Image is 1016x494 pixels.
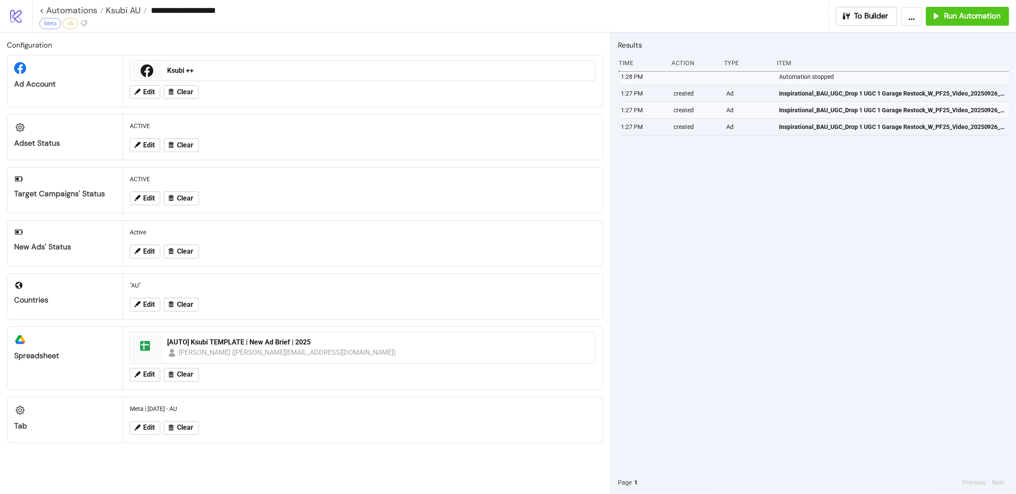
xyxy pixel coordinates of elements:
[126,118,599,134] div: ACTIVE
[63,18,78,29] div: v5
[104,6,147,15] a: Ksubi AU
[620,119,667,135] div: 1:27 PM
[167,338,590,347] div: [AUTO] Ksubi TEMPLATE | New Ad Brief | 2025
[926,7,1009,26] button: Run Automation
[778,69,1011,85] div: Automation stopped
[776,55,1009,71] div: Item
[164,421,199,435] button: Clear
[177,248,193,255] span: Clear
[673,85,719,102] div: created
[143,248,155,255] span: Edit
[130,85,160,99] button: Edit
[620,102,667,118] div: 1:27 PM
[901,7,923,26] button: ...
[130,298,160,311] button: Edit
[164,298,199,311] button: Clear
[126,277,599,293] div: "AU"
[671,55,717,71] div: Action
[723,55,770,71] div: Type
[779,105,1005,115] span: Inspirational_BAU_UGC_Drop 1 UGC 1 Garage Restock_W_PF25_Video_20250926_AU
[39,6,104,15] a: < Automations
[130,192,160,205] button: Edit
[725,119,772,135] div: Ad
[143,371,155,378] span: Edit
[164,85,199,99] button: Clear
[143,88,155,96] span: Edit
[104,5,141,16] span: Ksubi AU
[177,88,193,96] span: Clear
[130,368,160,382] button: Edit
[14,351,116,361] div: Spreadsheet
[167,66,590,75] div: Ksubi ++
[14,189,116,199] div: Target Campaigns' Status
[960,478,988,487] button: Previous
[620,69,667,85] div: 1:28 PM
[143,301,155,308] span: Edit
[944,11,1001,21] span: Run Automation
[143,195,155,202] span: Edit
[725,85,772,102] div: Ad
[126,224,599,240] div: Active
[143,141,155,149] span: Edit
[126,171,599,187] div: ACTIVE
[177,141,193,149] span: Clear
[673,102,719,118] div: created
[126,401,599,417] div: Meta | [DATE] - AU
[779,89,1005,98] span: Inspirational_BAU_UGC_Drop 1 UGC 1 Garage Restock_W_PF25_Video_20250926_AU
[164,245,199,258] button: Clear
[130,421,160,435] button: Edit
[618,55,665,71] div: Time
[177,301,193,308] span: Clear
[14,295,116,305] div: Countries
[725,102,772,118] div: Ad
[14,421,116,431] div: Tab
[620,85,667,102] div: 1:27 PM
[164,138,199,152] button: Clear
[130,138,160,152] button: Edit
[164,192,199,205] button: Clear
[177,195,193,202] span: Clear
[779,119,1005,135] a: Inspirational_BAU_UGC_Drop 1 UGC 1 Garage Restock_W_PF25_Video_20250926_AU
[177,371,193,378] span: Clear
[39,18,61,29] div: Meta
[990,478,1007,487] button: Next
[779,122,1005,132] span: Inspirational_BAU_UGC_Drop 1 UGC 1 Garage Restock_W_PF25_Video_20250926_AU
[7,39,603,51] h2: Configuration
[179,347,396,358] div: [PERSON_NAME] ([PERSON_NAME][EMAIL_ADDRESS][DOMAIN_NAME])
[854,11,889,21] span: To Builder
[836,7,898,26] button: To Builder
[14,79,116,89] div: Ad Account
[632,478,641,487] button: 1
[779,102,1005,118] a: Inspirational_BAU_UGC_Drop 1 UGC 1 Garage Restock_W_PF25_Video_20250926_AU
[14,242,116,252] div: New Ads' Status
[164,368,199,382] button: Clear
[618,478,632,487] span: Page
[673,119,719,135] div: created
[130,245,160,258] button: Edit
[618,39,1009,51] h2: Results
[143,424,155,431] span: Edit
[177,424,193,431] span: Clear
[14,138,116,148] div: Adset Status
[779,85,1005,102] a: Inspirational_BAU_UGC_Drop 1 UGC 1 Garage Restock_W_PF25_Video_20250926_AU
